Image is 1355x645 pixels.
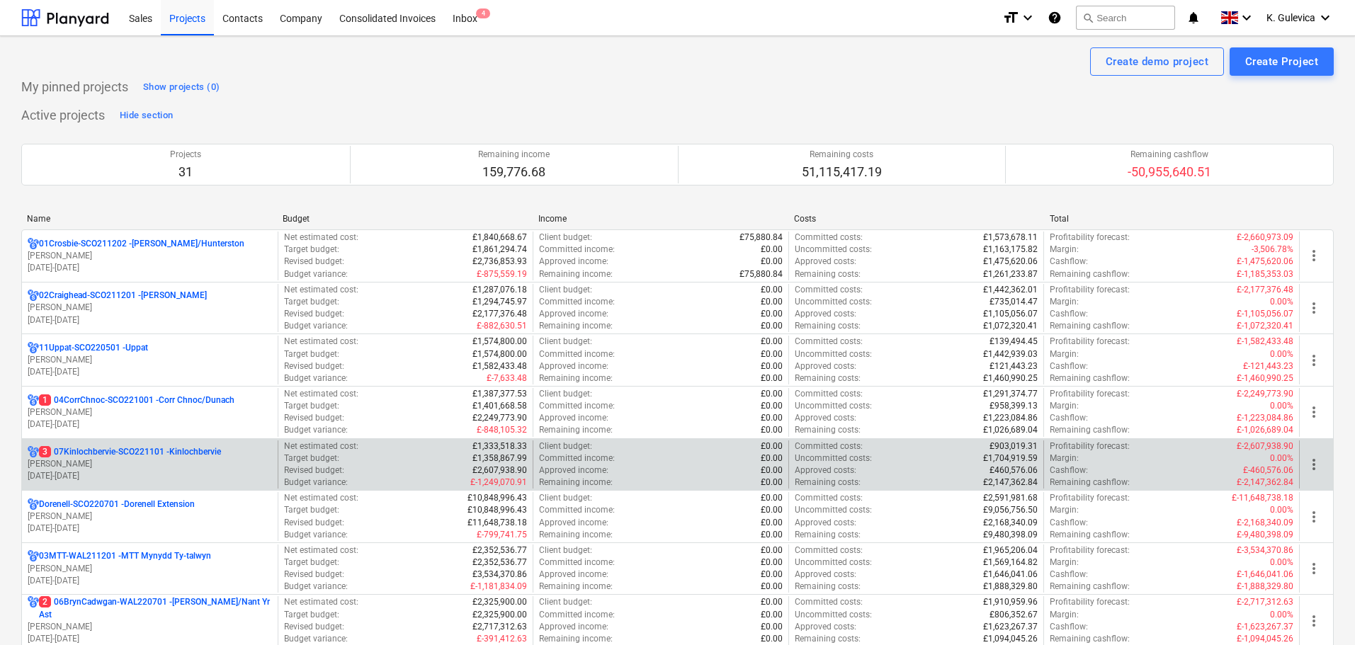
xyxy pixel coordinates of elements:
[1050,504,1079,516] p: Margin :
[539,268,613,280] p: Remaining income :
[472,360,527,372] p: £1,582,433.48
[795,464,856,476] p: Approved costs :
[472,464,527,476] p: £2,607,938.90
[472,544,527,556] p: £2,352,536.77
[761,452,783,464] p: £0.00
[28,418,272,430] p: [DATE] - [DATE]
[983,529,1038,541] p: £9,480,398.09
[539,476,613,489] p: Remaining income :
[795,296,872,308] p: Uncommitted costs :
[472,412,527,424] p: £2,249,773.90
[472,296,527,308] p: £1,294,745.97
[795,504,872,516] p: Uncommitted costs :
[116,104,176,127] button: Hide section
[28,366,272,378] p: [DATE] - [DATE]
[983,424,1038,436] p: £1,026,689.04
[539,244,615,256] p: Committed income :
[1050,372,1130,384] p: Remaining cashflow :
[1305,352,1322,369] span: more_vert
[739,268,783,280] p: £75,880.84
[28,575,272,587] p: [DATE] - [DATE]
[472,388,527,400] p: £1,387,377.53
[1237,232,1293,244] p: £-2,660,973.09
[284,296,339,308] p: Target budget :
[1050,492,1130,504] p: Profitability forecast :
[1237,529,1293,541] p: £-9,480,398.09
[761,529,783,541] p: £0.00
[1305,560,1322,577] span: more_vert
[1237,256,1293,268] p: £-1,475,620.06
[539,400,615,412] p: Committed income :
[1050,412,1088,424] p: Cashflow :
[1048,9,1062,26] i: Knowledge base
[802,149,882,161] p: Remaining costs
[467,517,527,529] p: £11,648,738.18
[795,372,861,384] p: Remaining costs :
[477,268,527,280] p: £-875,559.19
[1186,9,1201,26] i: notifications
[472,400,527,412] p: £1,401,668.58
[795,244,872,256] p: Uncommitted costs :
[539,348,615,360] p: Committed income :
[1050,214,1294,224] div: Total
[28,262,272,274] p: [DATE] - [DATE]
[476,8,490,18] span: 4
[1050,517,1088,529] p: Cashflow :
[284,336,358,348] p: Net estimated cost :
[983,256,1038,268] p: £1,475,620.06
[990,336,1038,348] p: £139,494.45
[1237,544,1293,556] p: £-3,534,370.86
[28,458,272,470] p: [PERSON_NAME]
[472,556,527,569] p: £2,352,536.77
[1232,492,1293,504] p: £-11,648,738.18
[761,492,783,504] p: £0.00
[739,232,783,244] p: £75,880.84
[983,504,1038,516] p: £9,056,756.50
[170,164,201,181] p: 31
[487,372,527,384] p: £-7,633.48
[472,348,527,360] p: £1,574,800.00
[761,360,783,372] p: £0.00
[28,238,39,250] div: Project has multi currencies enabled
[539,308,608,320] p: Approved income :
[1237,268,1293,280] p: £-1,185,353.03
[28,250,272,262] p: [PERSON_NAME]
[761,372,783,384] p: £0.00
[795,308,856,320] p: Approved costs :
[284,556,339,569] p: Target budget :
[983,517,1038,529] p: £2,168,340.09
[39,550,211,562] p: 03MTT-WAL211201 - MTT Mynydd Ty-talwyn
[761,412,783,424] p: £0.00
[1050,440,1130,452] p: Profitability forecast :
[983,284,1038,296] p: £1,442,362.01
[1270,504,1293,516] p: 0.00%
[539,529,613,541] p: Remaining income :
[795,529,861,541] p: Remaining costs :
[28,510,272,523] p: [PERSON_NAME]
[284,360,344,372] p: Revised budget :
[28,498,272,535] div: Dorenell-SCO220701 -Dorenell Extension[PERSON_NAME][DATE]-[DATE]
[284,492,358,504] p: Net estimated cost :
[39,394,51,406] span: 1
[983,388,1038,400] p: £1,291,374.77
[284,244,339,256] p: Target budget :
[1284,577,1355,645] iframe: Chat Widget
[761,440,783,452] p: £0.00
[284,284,358,296] p: Net estimated cost :
[39,290,207,302] p: 02Craighead-SCO211201 - [PERSON_NAME]
[539,388,592,400] p: Client budget :
[1270,556,1293,569] p: 0.00%
[1002,9,1019,26] i: format_size
[284,440,358,452] p: Net estimated cost :
[1237,517,1293,529] p: £-2,168,340.09
[1230,47,1334,76] button: Create Project
[539,412,608,424] p: Approved income :
[1106,52,1208,71] div: Create demo project
[39,446,221,458] p: 07Kinlochbervie-SCO221101 - Kinlochbervie
[983,308,1038,320] p: £1,105,056.07
[795,492,863,504] p: Committed costs :
[1050,529,1130,541] p: Remaining cashflow :
[983,348,1038,360] p: £1,442,939.03
[467,504,527,516] p: £10,848,996.43
[761,296,783,308] p: £0.00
